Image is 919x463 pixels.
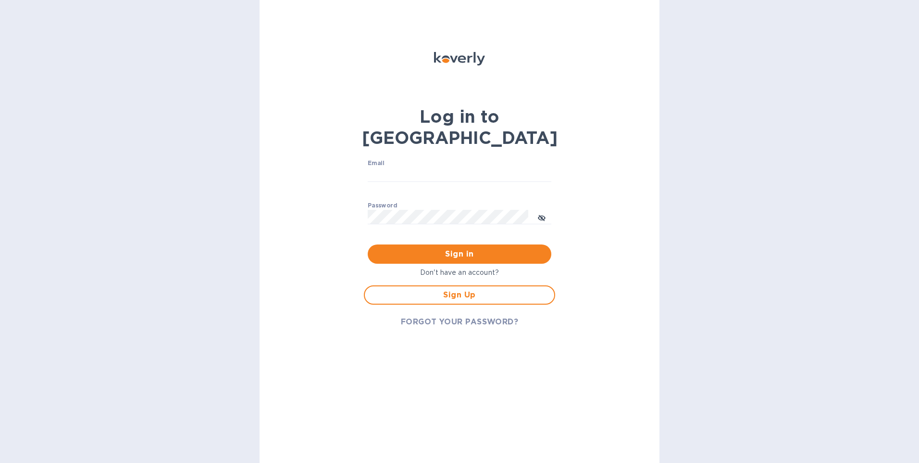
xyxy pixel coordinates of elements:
button: Sign in [368,244,551,264]
button: FORGOT YOUR PASSWORD? [393,312,526,332]
span: FORGOT YOUR PASSWORD? [401,316,519,328]
p: Don't have an account? [364,268,555,278]
button: toggle password visibility [532,207,551,227]
span: Sign Up [373,289,546,301]
span: Sign in [375,248,544,260]
label: Email [368,161,385,167]
b: Log in to [GEOGRAPHIC_DATA] [362,106,558,148]
label: Password [368,203,397,209]
img: Koverly [434,52,485,65]
button: Sign Up [364,285,555,305]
